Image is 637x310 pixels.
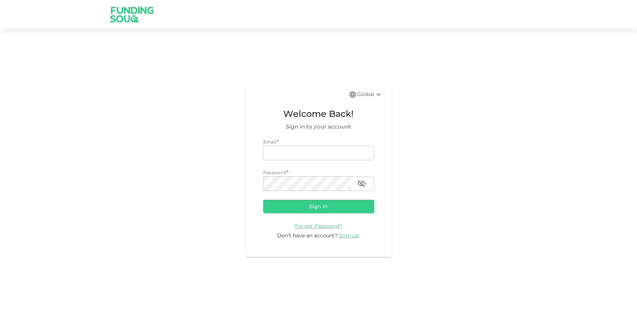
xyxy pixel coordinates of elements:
[263,107,374,121] span: Welcome Back!
[263,139,276,145] span: Email
[295,222,342,229] a: Forgot Password?
[263,176,352,191] input: password
[357,90,383,99] div: Global
[277,232,338,239] span: Don’t have an account?
[295,223,342,229] span: Forgot Password?
[263,146,374,160] input: email
[339,232,359,239] span: Sign up
[263,200,374,213] button: Sign in
[263,122,374,131] span: Sign in to your account
[263,170,286,175] span: Password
